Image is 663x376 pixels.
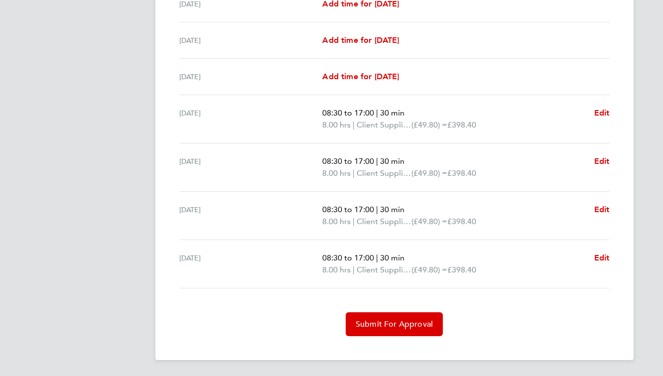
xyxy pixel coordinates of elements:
div: [DATE] [179,155,323,179]
span: £398.40 [447,265,476,274]
span: Edit [594,253,610,262]
span: | [376,205,378,214]
span: Client Supplied [357,264,411,276]
span: Add time for [DATE] [322,35,399,45]
span: Edit [594,205,610,214]
span: 30 min [380,108,404,118]
span: 08:30 to 17:00 [322,253,374,262]
span: (£49.80) = [411,265,447,274]
span: Client Supplied [357,119,411,131]
span: Submit For Approval [356,319,433,329]
span: (£49.80) = [411,168,447,178]
span: £398.40 [447,217,476,226]
span: Add time for [DATE] [322,72,399,81]
div: [DATE] [179,107,323,131]
span: | [376,156,378,166]
span: (£49.80) = [411,217,447,226]
span: 8.00 hrs [322,120,351,129]
a: Edit [594,204,610,216]
a: Edit [594,107,610,119]
span: £398.40 [447,168,476,178]
div: [DATE] [179,204,323,228]
span: | [353,217,355,226]
div: [DATE] [179,252,323,276]
span: 08:30 to 17:00 [322,156,374,166]
span: Edit [594,108,610,118]
span: 30 min [380,156,404,166]
span: Client Supplied [357,216,411,228]
span: 08:30 to 17:00 [322,205,374,214]
a: Add time for [DATE] [322,71,399,83]
a: Edit [594,252,610,264]
span: Client Supplied [357,167,411,179]
div: [DATE] [179,34,323,46]
span: £398.40 [447,120,476,129]
a: Add time for [DATE] [322,34,399,46]
span: 08:30 to 17:00 [322,108,374,118]
span: 30 min [380,253,404,262]
button: Submit For Approval [346,312,443,336]
div: [DATE] [179,71,323,83]
a: Edit [594,155,610,167]
span: | [353,265,355,274]
span: Edit [594,156,610,166]
span: 30 min [380,205,404,214]
span: 8.00 hrs [322,217,351,226]
span: | [376,253,378,262]
span: | [376,108,378,118]
span: | [353,168,355,178]
span: 8.00 hrs [322,265,351,274]
span: (£49.80) = [411,120,447,129]
span: 8.00 hrs [322,168,351,178]
span: | [353,120,355,129]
